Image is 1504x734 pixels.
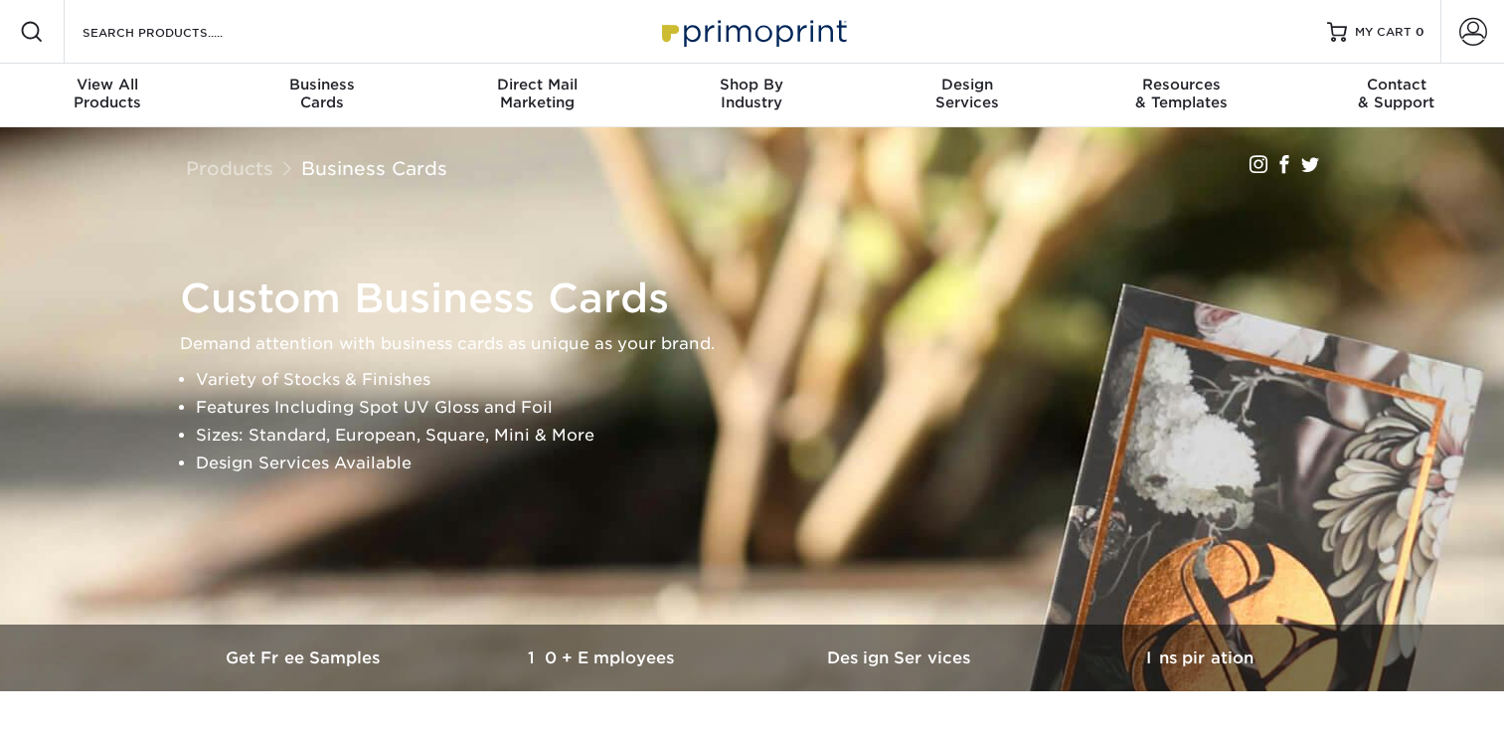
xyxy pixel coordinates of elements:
[1075,76,1289,93] span: Resources
[1051,625,1349,691] a: Inspiration
[156,648,454,667] h3: Get Free Samples
[215,76,429,111] div: Cards
[1289,76,1504,93] span: Contact
[752,625,1051,691] a: Design Services
[215,64,429,127] a: BusinessCards
[860,76,1075,111] div: Services
[1075,76,1289,111] div: & Templates
[644,76,859,111] div: Industry
[429,76,644,93] span: Direct Mail
[196,394,1343,422] li: Features Including Spot UV Gloss and Foil
[215,76,429,93] span: Business
[196,422,1343,450] li: Sizes: Standard, European, Square, Mini & More
[860,76,1075,93] span: Design
[454,625,752,691] a: 10+ Employees
[1289,64,1504,127] a: Contact& Support
[180,275,1343,322] h1: Custom Business Cards
[196,450,1343,477] li: Design Services Available
[644,76,859,93] span: Shop By
[1416,25,1424,39] span: 0
[1051,648,1349,667] h3: Inspiration
[1075,64,1289,127] a: Resources& Templates
[860,64,1075,127] a: DesignServices
[156,625,454,691] a: Get Free Samples
[454,648,752,667] h3: 10+ Employees
[429,64,644,127] a: Direct MailMarketing
[81,20,274,44] input: SEARCH PRODUCTS.....
[186,157,273,179] a: Products
[429,76,644,111] div: Marketing
[301,157,447,179] a: Business Cards
[1289,76,1504,111] div: & Support
[180,330,1343,358] p: Demand attention with business cards as unique as your brand.
[196,366,1343,394] li: Variety of Stocks & Finishes
[752,648,1051,667] h3: Design Services
[644,64,859,127] a: Shop ByIndustry
[1355,24,1412,41] span: MY CART
[653,10,852,53] img: Primoprint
